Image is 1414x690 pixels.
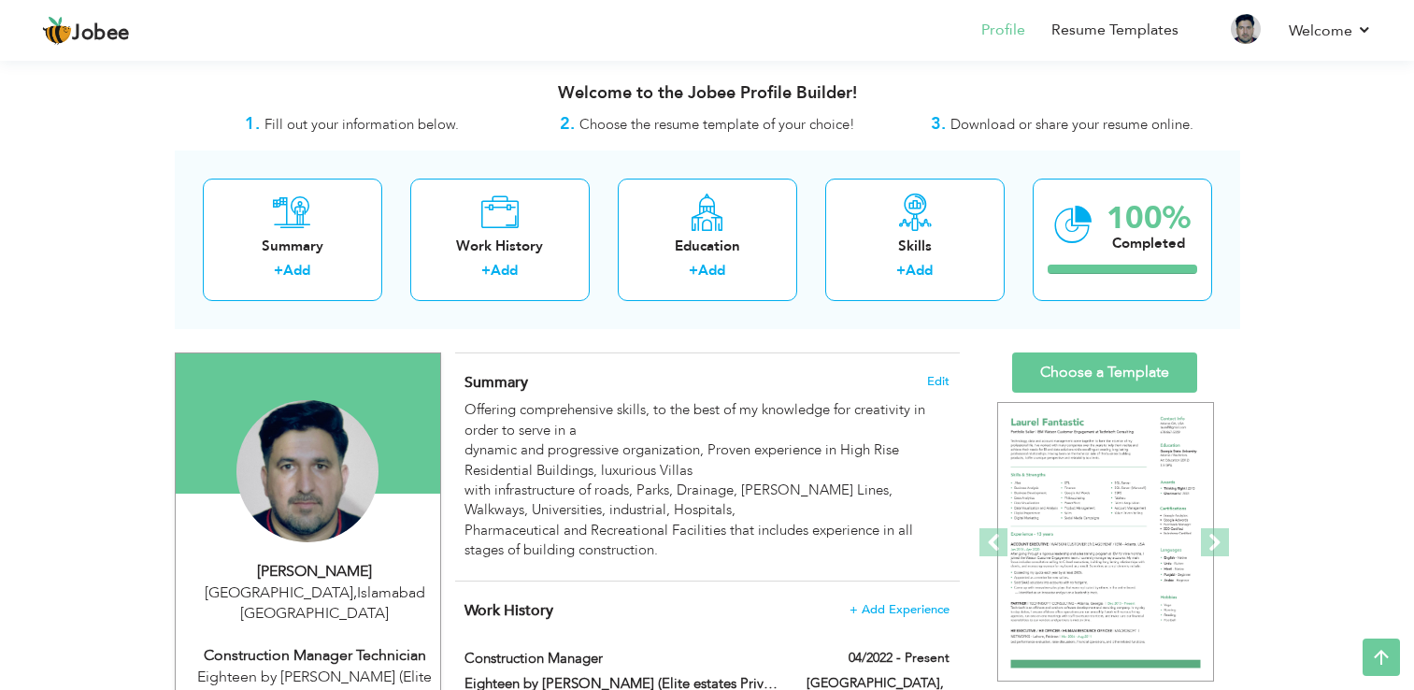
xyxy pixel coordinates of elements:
[274,261,283,280] label: +
[850,603,950,616] span: + Add Experience
[931,112,946,136] strong: 3.
[840,237,990,256] div: Skills
[950,115,1193,134] span: Download or share your resume online.
[1289,20,1372,42] a: Welcome
[481,261,491,280] label: +
[464,600,553,621] span: Work History
[698,261,725,280] a: Add
[1012,352,1197,393] a: Choose a Template
[464,400,949,560] div: Offering comprehensive skills, to the best of my knowledge for creativity in order to serve in a ...
[175,84,1240,103] h3: Welcome to the Jobee Profile Builder!
[190,582,440,625] div: [GEOGRAPHIC_DATA] Islamabad [GEOGRAPHIC_DATA]
[464,601,949,620] h4: This helps to show the companies you have worked for.
[1107,234,1191,253] div: Completed
[896,261,906,280] label: +
[42,16,130,46] a: Jobee
[579,115,855,134] span: Choose the resume template of your choice!
[353,582,357,603] span: ,
[245,112,260,136] strong: 1.
[190,645,440,667] div: Construction Manager Technician
[283,261,310,280] a: Add
[981,20,1025,41] a: Profile
[72,23,130,44] span: Jobee
[1051,20,1178,41] a: Resume Templates
[1107,203,1191,234] div: 100%
[264,115,459,134] span: Fill out your information below.
[464,373,949,392] h4: Adding a summary is a quick and easy way to highlight your experience and interests.
[42,16,72,46] img: jobee.io
[464,372,528,393] span: Summary
[560,112,575,136] strong: 2.
[425,237,575,256] div: Work History
[633,237,782,256] div: Education
[906,261,933,280] a: Add
[190,561,440,582] div: [PERSON_NAME]
[849,649,950,668] label: 04/2022 - Present
[1231,14,1261,44] img: Profile Img
[218,237,367,256] div: Summary
[464,649,778,668] label: Construction Manager
[927,375,950,388] span: Edit
[491,261,518,280] a: Add
[236,400,378,542] img: Zubair Ahmed
[689,261,698,280] label: +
